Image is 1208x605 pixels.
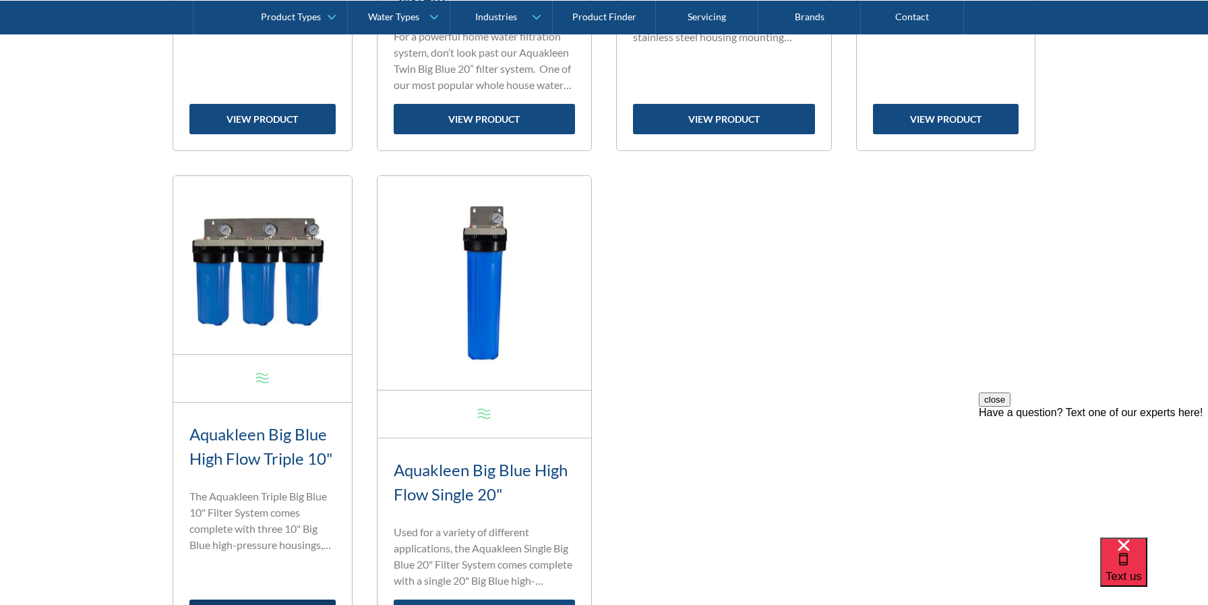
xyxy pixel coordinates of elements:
iframe: podium webchat widget bubble [1100,538,1208,605]
h3: Aquakleen Big Blue High Flow Triple 10" [189,422,336,471]
a: view product [633,104,815,134]
p: Used for a variety of different applications, the Aquakleen Single Big Blue 20" Filter System com... [394,524,575,589]
a: view product [394,104,575,134]
a: view product [873,104,1019,134]
div: Product Types [261,11,321,22]
div: Water Types [368,11,419,22]
h3: Aquakleen Big Blue High Flow Single 20" [394,458,575,507]
p: The Aquakleen Triple Big Blue 10" Filter System comes complete with three 10" Big Blue high-press... [189,488,336,553]
a: view product [189,104,336,134]
iframe: podium webchat widget prompt [979,393,1208,554]
p: For a powerful home water filtration system, don’t look past our Aquakleen Twin Big Blue 20” filt... [394,28,575,93]
img: Aquakleen Big Blue High Flow Single 20" [377,176,591,390]
div: Industries [475,11,517,22]
img: Aquakleen Big Blue High Flow Triple 10" [173,176,352,355]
